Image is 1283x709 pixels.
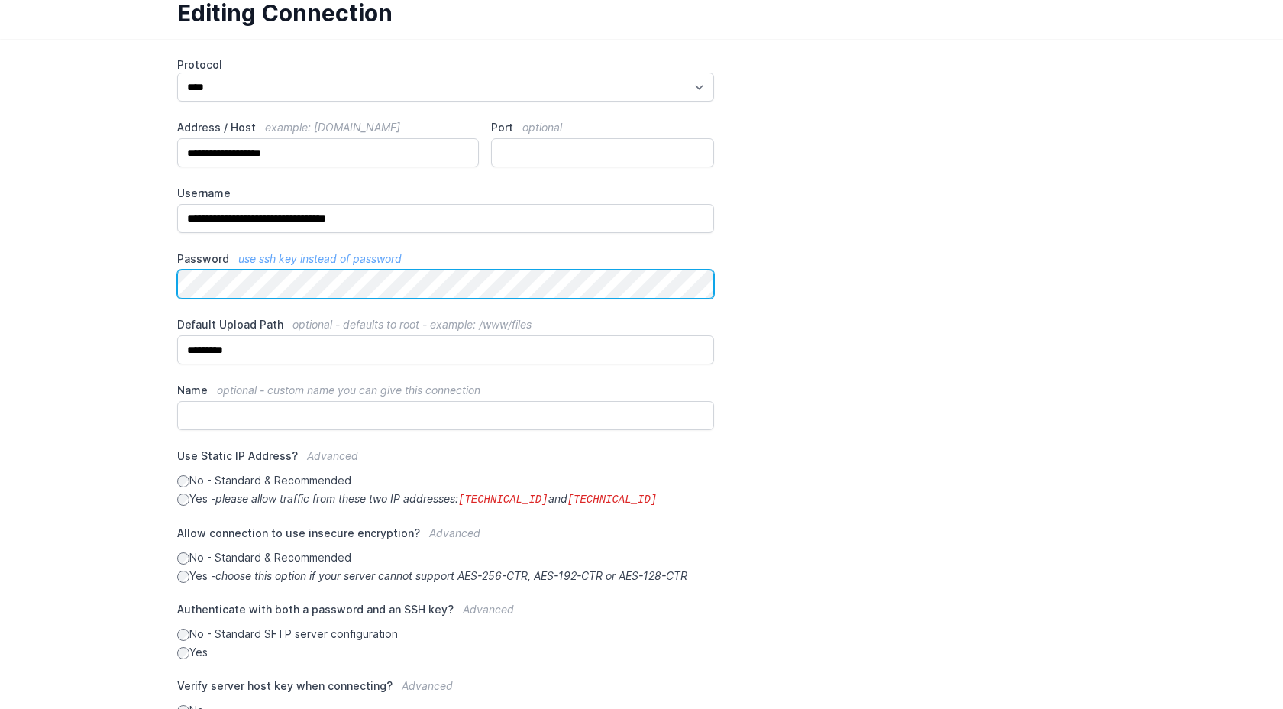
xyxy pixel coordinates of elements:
span: optional [522,121,562,134]
span: example: [DOMAIN_NAME] [265,121,400,134]
label: Name [177,383,714,398]
label: Address / Host [177,120,479,135]
span: optional - custom name you can give this connection [217,384,480,397]
label: Port [491,120,714,135]
i: choose this option if your server cannot support AES-256-CTR, AES-192-CTR or AES-128-CTR [215,569,687,582]
input: No - Standard & Recommended [177,552,189,565]
label: Username [177,186,714,201]
span: Advanced [307,449,358,462]
label: Allow connection to use insecure encryption? [177,526,714,550]
code: [TECHNICAL_ID] [567,494,658,506]
label: Yes - [177,568,714,584]
label: No - Standard SFTP server configuration [177,626,714,642]
input: Yes [177,647,189,659]
label: Password [177,251,714,267]
label: Protocol [177,57,714,73]
span: Advanced [402,679,453,692]
i: please allow traffic from these two IP addresses: and [215,492,657,505]
label: No - Standard & Recommended [177,473,714,488]
input: No - Standard SFTP server configuration [177,629,189,641]
label: Yes [177,645,714,660]
label: Yes - [177,491,714,507]
input: Yes -please allow traffic from these two IP addresses:[TECHNICAL_ID]and[TECHNICAL_ID] [177,494,189,506]
a: use ssh key instead of password [238,252,402,265]
label: Use Static IP Address? [177,448,714,473]
label: No - Standard & Recommended [177,550,714,565]
input: Yes -choose this option if your server cannot support AES-256-CTR, AES-192-CTR or AES-128-CTR [177,571,189,583]
label: Authenticate with both a password and an SSH key? [177,602,714,626]
code: [TECHNICAL_ID] [458,494,548,506]
label: Default Upload Path [177,317,714,332]
iframe: Drift Widget Chat Controller [1207,633,1265,691]
span: optional - defaults to root - example: /www/files [292,318,532,331]
label: Verify server host key when connecting? [177,678,714,703]
span: Advanced [429,526,480,539]
span: Advanced [463,603,514,616]
input: No - Standard & Recommended [177,475,189,487]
